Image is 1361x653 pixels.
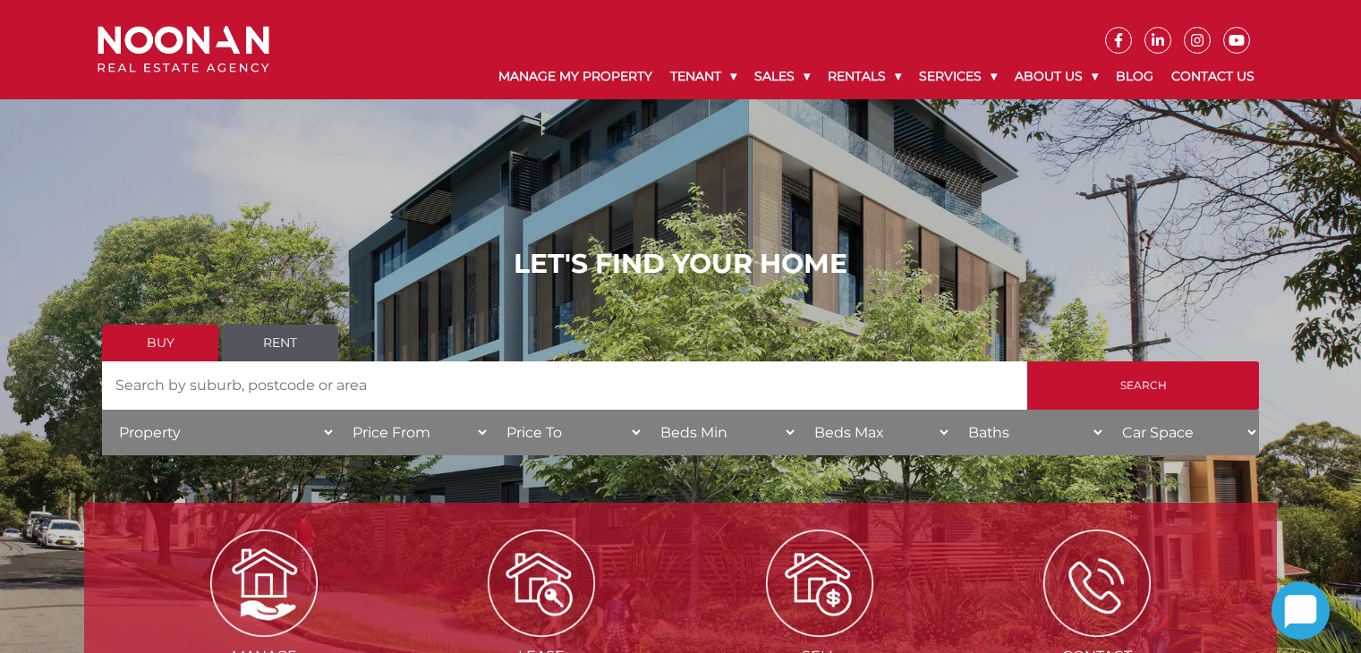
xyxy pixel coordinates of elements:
[98,26,269,73] img: Noonan Real Estate Agency
[745,54,819,99] a: Sales
[1043,530,1151,637] img: ICONS
[489,54,661,99] a: Manage My Property
[102,325,218,361] a: Buy
[819,54,910,99] a: Rentals
[1006,54,1107,99] a: About Us
[1107,54,1162,99] a: Blog
[488,530,595,637] img: Lease my property
[766,530,873,637] img: Sell my property
[1162,54,1263,99] a: Contact Us
[661,54,745,99] a: Tenant
[222,325,338,361] a: Rent
[102,361,1027,410] input: Search by suburb, postcode or area
[1027,361,1259,410] input: Search
[102,248,1259,280] h1: LET'S FIND YOUR HOME
[910,54,1006,99] a: Services
[210,530,318,637] img: Manage my Property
